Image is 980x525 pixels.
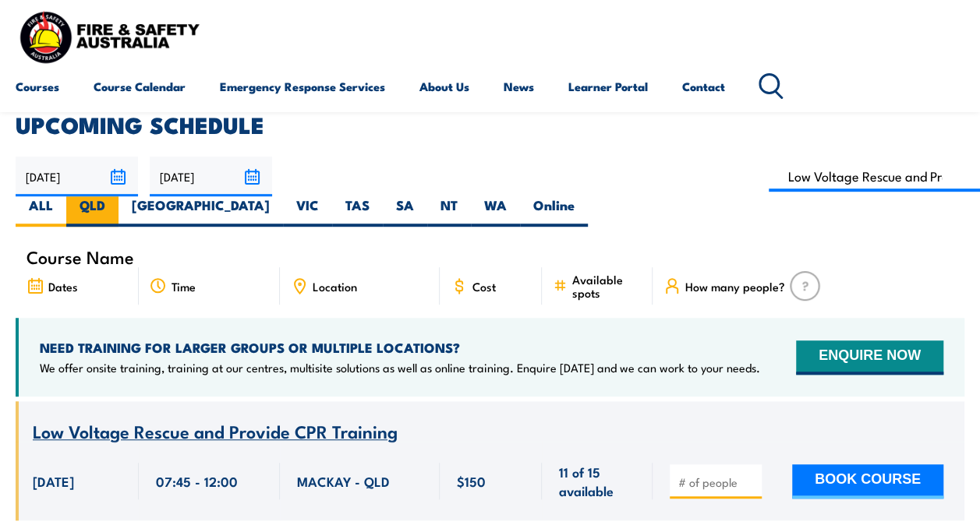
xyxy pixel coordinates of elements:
label: ALL [16,196,66,227]
a: Contact [682,68,725,105]
span: Dates [48,280,78,293]
a: News [504,68,534,105]
a: Courses [16,68,59,105]
label: Online [520,196,588,227]
button: ENQUIRE NOW [796,340,943,375]
label: QLD [66,196,119,227]
h4: NEED TRAINING FOR LARGER GROUPS OR MULTIPLE LOCATIONS? [40,339,760,356]
span: Available spots [572,273,642,299]
a: About Us [419,68,469,105]
span: Cost [472,280,496,293]
a: Course Calendar [94,68,186,105]
span: Location [313,280,357,293]
input: From date [16,157,138,196]
label: SA [383,196,427,227]
input: # of people [678,474,756,490]
a: Learner Portal [568,68,648,105]
span: [DATE] [33,472,74,490]
a: Emergency Response Services [220,68,385,105]
label: WA [471,196,520,227]
label: NT [427,196,471,227]
a: Low Voltage Rescue and Provide CPR Training [33,422,398,442]
p: We offer onsite training, training at our centres, multisite solutions as well as online training... [40,360,760,375]
span: How many people? [685,280,785,293]
label: VIC [283,196,332,227]
span: 11 of 15 available [559,463,635,499]
span: Time [172,280,196,293]
span: MACKAY - QLD [297,472,390,490]
button: BOOK COURSE [792,464,943,499]
label: [GEOGRAPHIC_DATA] [119,196,283,227]
input: To date [150,157,272,196]
span: 07:45 - 12:00 [156,472,238,490]
label: TAS [332,196,383,227]
input: Search Course [769,161,980,192]
h2: UPCOMING SCHEDULE [16,114,964,134]
span: Course Name [27,250,134,263]
span: Low Voltage Rescue and Provide CPR Training [33,418,398,444]
span: $150 [457,472,486,490]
